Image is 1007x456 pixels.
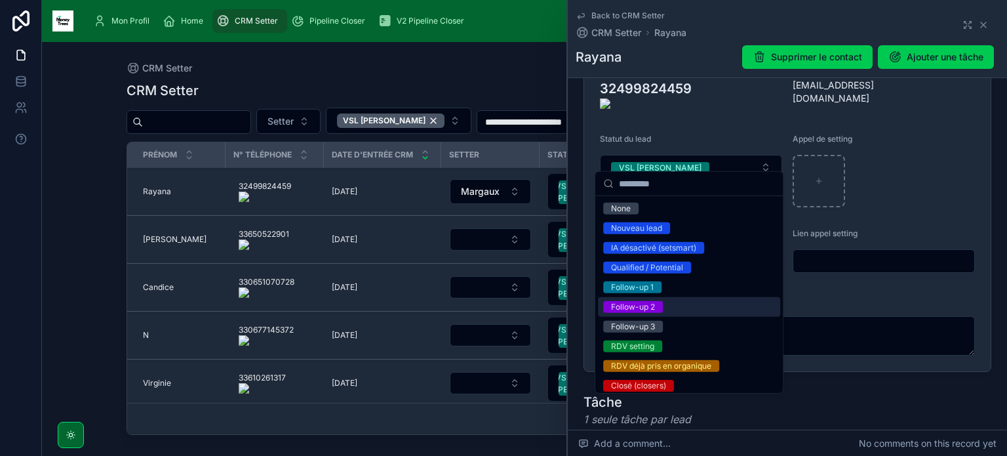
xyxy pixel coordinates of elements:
a: Select Button [547,221,644,258]
span: [DATE] [332,378,357,388]
a: [DATE] [332,330,433,341]
span: Rayana [143,186,171,197]
span: [DATE] [332,330,357,341]
onoff-telecom-ce-phone-number-wrapper: 33650522901 [239,229,289,239]
span: CRM Setter [591,26,641,39]
span: Mon Profil [111,16,149,26]
div: Closé (closers) [611,380,666,392]
span: Supprimer le contact [771,51,862,64]
span: Appel de setting [793,134,852,144]
span: CRM Setter [142,62,192,75]
a: Back to CRM Setter [576,10,665,21]
a: Rayana [654,26,686,39]
span: Back to CRM Setter [591,10,665,21]
img: actions-icon.png [239,287,294,298]
button: Select Button [450,179,531,204]
div: None [611,203,631,215]
button: Select Button [548,365,644,401]
a: Select Button [449,178,532,205]
a: CRM Setter [127,62,192,75]
button: Unselect VSL_WILLIAM [337,114,444,128]
button: Select Button [548,222,644,257]
span: N [143,330,149,341]
a: Rayana [143,186,218,197]
img: actions-icon.png [239,192,291,202]
a: Pipeline Closer [287,9,374,33]
a: Select Button [547,173,644,210]
button: Select Button [548,174,644,209]
span: Date d'entrée CRM [332,150,413,160]
span: Pipeline Closer [309,16,365,26]
a: Select Button [547,317,644,354]
a: CRM Setter [212,9,287,33]
span: Lien appel setting [793,228,858,238]
span: Virginie [143,378,171,388]
button: Supprimer le contact [742,45,873,69]
span: Home [181,16,203,26]
a: CRM Setter [576,26,641,39]
span: Setter [449,150,479,160]
a: 33610261317 [233,367,316,399]
h1: Rayana [576,48,622,66]
div: RDV setting [611,341,654,352]
a: 330651070728 [233,272,316,303]
span: Statut du lead [600,134,651,144]
button: Select Button [450,372,531,394]
a: Select Button [547,365,644,402]
a: Select Button [449,276,532,299]
span: Statut du lead [547,150,616,160]
span: [DATE] [332,282,357,293]
span: Margaux [461,185,500,198]
div: Follow-up 3 [611,321,655,333]
a: 33650522901 [233,224,316,255]
button: Select Button [450,276,531,299]
div: RDV déjà pris en organique [611,360,711,372]
button: Select Button [548,318,644,353]
a: Select Button [449,323,532,347]
img: App logo [52,10,73,31]
button: Select Button [256,109,321,134]
img: actions-icon.png [239,383,286,394]
span: [PERSON_NAME] [143,234,207,245]
a: V2 Pipeline Closer [374,9,473,33]
span: Setter [267,115,294,128]
span: Candice [143,282,174,293]
button: Select Button [548,270,644,305]
a: Candice [143,282,218,293]
a: Select Button [449,371,532,395]
div: VSL [PERSON_NAME] [337,114,444,128]
span: Prénom [143,150,177,160]
a: [DATE] [332,186,433,197]
img: actions-icon.png [600,98,782,109]
div: Qualified / Potential [611,262,683,274]
onoff-telecom-ce-phone-number-wrapper: 32499824459 [239,181,291,191]
a: Home [159,9,212,33]
div: Follow-up 2 [611,301,655,313]
button: Select Button [326,108,471,134]
div: scrollable content [84,7,955,35]
div: IA désactivé (setsmart) [611,242,696,254]
span: [EMAIL_ADDRESS][DOMAIN_NAME] [793,79,911,105]
a: 32499824459 [233,176,316,207]
onoff-telecom-ce-phone-number-wrapper: 330677145372 [239,325,294,335]
div: Nouveau lead [611,222,662,234]
span: V2 Pipeline Closer [397,16,464,26]
a: [DATE] [332,282,433,293]
a: Select Button [449,228,532,251]
img: actions-icon.png [239,335,294,346]
span: Ajouter une tâche [907,51,983,64]
a: Virginie [143,378,218,388]
h1: CRM Setter [127,81,199,100]
span: [DATE] [332,234,357,245]
a: [DATE] [332,378,433,388]
a: [PERSON_NAME] [143,234,218,245]
a: Select Button [547,269,644,306]
span: N° Téléphone [233,150,292,160]
button: Select Button [450,228,531,251]
h1: Tâche [583,393,694,411]
span: Add a comment... [578,437,671,450]
onoff-telecom-ce-phone-number-wrapper: 33610261317 [239,373,286,383]
div: Follow-up 1 [611,281,654,293]
button: Select Button [450,324,531,346]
